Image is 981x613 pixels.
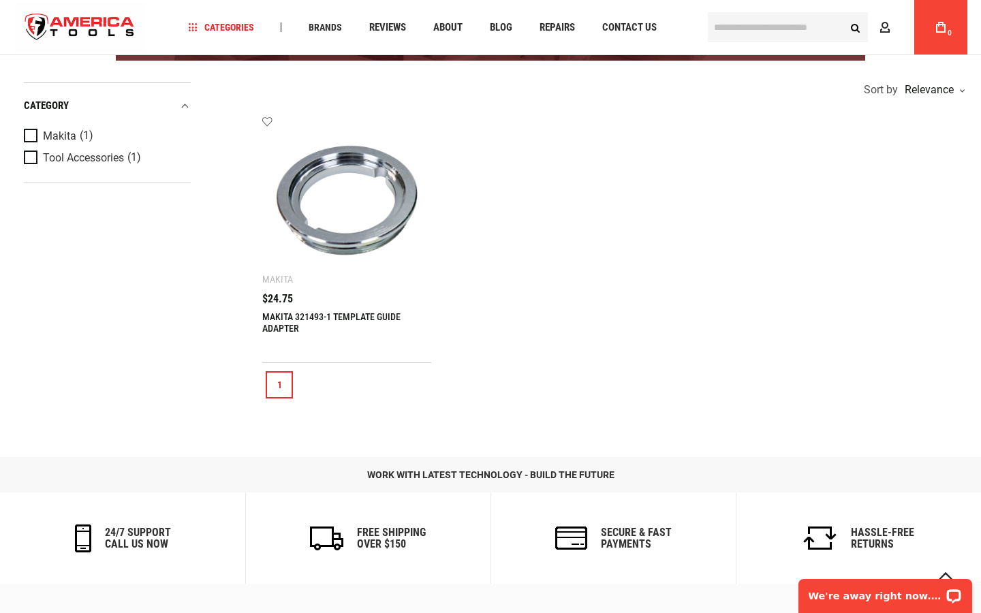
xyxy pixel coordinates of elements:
[183,18,260,37] a: Categories
[105,526,171,550] h6: 24/7 support call us now
[842,14,868,40] button: Search
[540,22,575,33] span: Repairs
[790,570,981,613] iframe: LiveChat chat widget
[14,2,146,53] img: America Tools
[80,130,93,142] span: (1)
[901,84,964,95] div: Relevance
[24,82,191,183] div: Product Filters
[302,18,348,37] a: Brands
[43,129,76,142] span: Makita
[127,152,141,163] span: (1)
[369,22,406,33] span: Reviews
[533,18,581,37] a: Repairs
[363,18,412,37] a: Reviews
[276,129,418,271] img: MAKITA 321493-1 TEMPLATE GUIDE ADAPTER
[490,22,512,33] span: Blog
[433,22,463,33] span: About
[262,274,293,285] div: Makita
[427,18,469,37] a: About
[262,294,293,304] span: $24.75
[262,311,401,334] a: MAKITA 321493-1 TEMPLATE GUIDE ADAPTER
[14,2,146,53] a: store logo
[189,22,254,32] span: Categories
[24,128,187,143] a: Makita (1)
[851,526,914,550] h6: Hassle-Free Returns
[484,18,518,37] a: Blog
[948,29,952,37] span: 0
[266,371,293,398] a: 1
[596,18,663,37] a: Contact Us
[24,96,191,114] div: category
[357,526,426,550] h6: Free Shipping Over $150
[601,526,672,550] h6: secure & fast payments
[309,22,342,32] span: Brands
[602,22,657,33] span: Contact Us
[24,150,187,165] a: Tool Accessories (1)
[864,84,898,95] span: Sort by
[43,151,124,163] span: Tool Accessories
